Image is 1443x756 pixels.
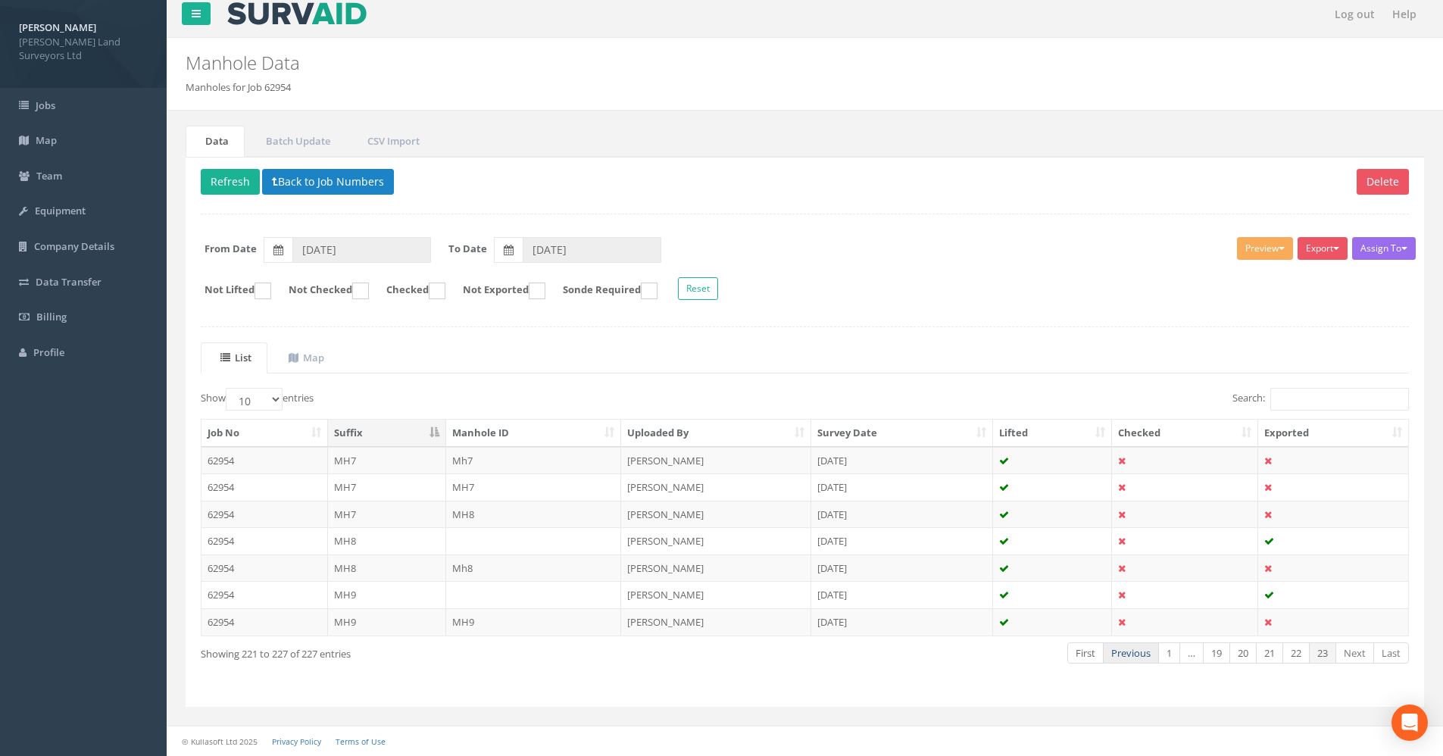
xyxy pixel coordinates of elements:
td: 62954 [201,608,328,636]
a: First [1067,642,1104,664]
button: Refresh [201,169,260,195]
td: [PERSON_NAME] [621,473,811,501]
label: From Date [205,242,257,256]
span: Company Details [34,239,114,253]
th: Job No: activate to sort column ascending [201,420,328,447]
h2: Manhole Data [186,53,1214,73]
label: Not Lifted [189,283,271,299]
a: 20 [1229,642,1257,664]
input: Search: [1270,388,1409,411]
button: Back to Job Numbers [262,169,394,195]
a: 1 [1158,642,1180,664]
a: CSV Import [348,126,436,157]
td: 62954 [201,555,328,582]
a: 23 [1309,642,1336,664]
td: MH7 [328,447,446,474]
a: 21 [1256,642,1283,664]
label: Sonde Required [548,283,657,299]
td: [DATE] [811,527,993,555]
td: MH7 [328,501,446,528]
td: MH8 [328,527,446,555]
label: Checked [371,283,445,299]
small: © Kullasoft Ltd 2025 [182,736,258,747]
td: MH7 [328,473,446,501]
td: [DATE] [811,501,993,528]
th: Manhole ID: activate to sort column ascending [446,420,622,447]
a: Previous [1103,642,1159,664]
td: [PERSON_NAME] [621,581,811,608]
td: MH8 [328,555,446,582]
a: Terms of Use [336,736,386,747]
td: 62954 [201,447,328,474]
th: Suffix: activate to sort column descending [328,420,446,447]
th: Survey Date: activate to sort column ascending [811,420,993,447]
li: Manholes for Job 62954 [186,80,291,95]
div: Showing 221 to 227 of 227 entries [201,641,691,661]
span: Billing [36,310,67,323]
a: Data [186,126,245,157]
td: MH9 [328,581,446,608]
a: Batch Update [246,126,346,157]
button: Assign To [1352,237,1416,260]
span: Data Transfer [36,275,102,289]
label: Search: [1232,388,1409,411]
a: [PERSON_NAME] [PERSON_NAME] Land Surveyors Ltd [19,17,148,63]
span: [PERSON_NAME] Land Surveyors Ltd [19,35,148,63]
td: [PERSON_NAME] [621,555,811,582]
a: Map [269,342,340,373]
td: MH7 [446,473,622,501]
td: MH9 [328,608,446,636]
span: Jobs [36,98,55,112]
uib-tab-heading: Map [289,351,324,364]
label: Not Exported [448,283,545,299]
td: [DATE] [811,447,993,474]
td: [DATE] [811,608,993,636]
span: Equipment [35,204,86,217]
a: 22 [1282,642,1310,664]
td: Mh8 [446,555,622,582]
button: Export [1298,237,1348,260]
label: To Date [448,242,487,256]
td: [PERSON_NAME] [621,447,811,474]
span: Team [36,169,62,183]
td: [PERSON_NAME] [621,501,811,528]
span: Map [36,133,57,147]
label: Show entries [201,388,314,411]
button: Delete [1357,169,1409,195]
strong: [PERSON_NAME] [19,20,96,34]
th: Uploaded By: activate to sort column ascending [621,420,811,447]
label: Not Checked [273,283,369,299]
input: To Date [523,237,661,263]
td: [DATE] [811,473,993,501]
span: Profile [33,345,64,359]
th: Checked: activate to sort column ascending [1112,420,1258,447]
button: Reset [678,277,718,300]
div: Open Intercom Messenger [1391,704,1428,741]
td: [PERSON_NAME] [621,608,811,636]
td: Mh7 [446,447,622,474]
a: 19 [1203,642,1230,664]
td: 62954 [201,581,328,608]
th: Exported: activate to sort column ascending [1258,420,1408,447]
select: Showentries [226,388,283,411]
td: 62954 [201,527,328,555]
td: 62954 [201,473,328,501]
input: From Date [292,237,431,263]
td: MH8 [446,501,622,528]
a: Last [1373,642,1409,664]
td: MH9 [446,608,622,636]
a: List [201,342,267,373]
th: Lifted: activate to sort column ascending [993,420,1113,447]
a: Privacy Policy [272,736,321,747]
td: 62954 [201,501,328,528]
td: [DATE] [811,581,993,608]
uib-tab-heading: List [220,351,251,364]
a: … [1179,642,1204,664]
a: Next [1335,642,1374,664]
button: Preview [1237,237,1293,260]
td: [PERSON_NAME] [621,527,811,555]
td: [DATE] [811,555,993,582]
